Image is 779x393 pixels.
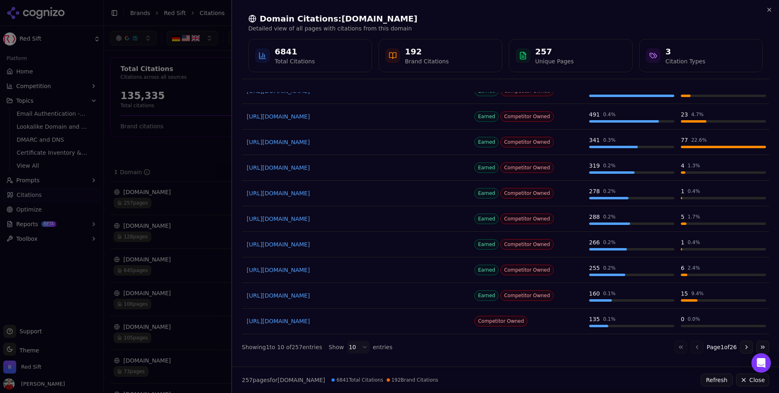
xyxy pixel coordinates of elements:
div: 4 [681,162,684,170]
div: 0.2 % [603,214,616,220]
span: Earned [474,290,499,301]
div: 0.2 % [603,239,616,246]
a: [URL][DOMAIN_NAME] [247,266,466,274]
button: Refresh [701,374,733,387]
div: 255 [589,264,600,272]
div: 192 [405,46,449,57]
div: 0.2 % [603,265,616,271]
p: page s for [242,376,325,384]
p: Detailed view of all pages with citations from this domain [248,24,763,32]
div: 1 [681,187,684,195]
a: [URL][DOMAIN_NAME] [247,164,466,172]
div: 135 [589,315,600,323]
div: 257 [535,46,574,57]
div: 4.7 % [691,111,704,118]
span: Earned [474,137,499,147]
a: [URL][DOMAIN_NAME] [247,138,466,146]
a: [URL][DOMAIN_NAME] [247,189,466,197]
div: 15 [681,289,688,298]
span: Competitor Owned [500,137,553,147]
div: 0.4 % [603,111,616,118]
span: Competitor Owned [500,290,553,301]
div: 6841 [275,46,315,57]
span: Competitor Owned [500,214,553,224]
div: 1.3 % [688,162,700,169]
span: Earned [474,188,499,199]
div: 5 [681,213,684,221]
span: Earned [474,162,499,173]
button: Close [736,374,769,387]
span: Competitor Owned [500,188,553,199]
span: Page 1 of 26 [707,343,737,351]
a: [URL][DOMAIN_NAME] [247,215,466,223]
div: 491 [589,110,600,119]
span: 257 [242,377,253,383]
div: 0.4 % [688,239,700,246]
span: Competitor Owned [474,316,527,326]
div: 0 [681,315,684,323]
div: 341 [589,136,600,144]
div: Data table [242,60,769,334]
span: Show [329,343,344,351]
span: Earned [474,214,499,224]
div: 0.1 % [603,316,616,322]
a: [URL][DOMAIN_NAME] [247,240,466,248]
div: 3 [665,46,705,57]
div: 0.3 % [603,137,616,143]
span: 6841 Total Citations [331,377,383,383]
div: 266 [589,238,600,246]
span: Competitor Owned [500,265,553,275]
div: 2.4 % [688,265,700,271]
span: Earned [474,111,499,122]
span: Earned [474,239,499,250]
span: [DOMAIN_NAME] [278,377,325,383]
div: 160 [589,289,600,298]
div: 288 [589,213,600,221]
a: [URL][DOMAIN_NAME] [247,317,466,325]
div: 0.2 % [603,188,616,194]
a: [URL][DOMAIN_NAME] [247,292,466,300]
div: 22.6 % [691,137,707,143]
div: Showing 1 to 10 of 257 entries [242,343,322,351]
div: 0.2 % [603,162,616,169]
div: 0.1 % [603,290,616,297]
div: 0.0 % [688,316,700,322]
div: 6 [681,264,684,272]
div: 77 [681,136,688,144]
span: Competitor Owned [500,162,553,173]
div: 9.4 % [691,290,704,297]
span: entries [373,343,393,351]
div: 1 [681,238,684,246]
div: Citation Types [665,57,705,65]
div: 319 [589,162,600,170]
span: Earned [474,265,499,275]
div: Unique Pages [535,57,574,65]
h2: Domain Citations: [DOMAIN_NAME] [248,13,763,24]
span: 192 Brand Citations [387,377,438,383]
div: Total Citations [275,57,315,65]
div: Brand Citations [405,57,449,65]
a: [URL][DOMAIN_NAME] [247,112,466,121]
div: 1.7 % [688,214,700,220]
div: 278 [589,187,600,195]
div: 23 [681,110,688,119]
span: Competitor Owned [500,111,553,122]
span: Competitor Owned [500,239,553,250]
div: 0.4 % [688,188,700,194]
